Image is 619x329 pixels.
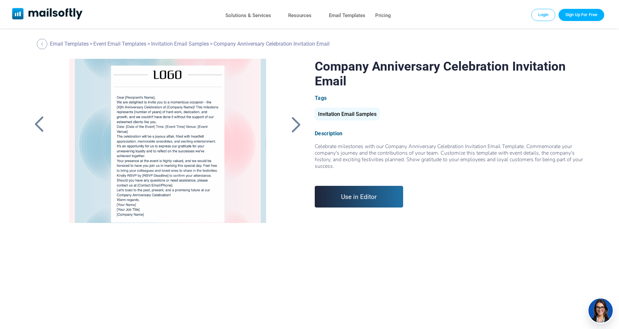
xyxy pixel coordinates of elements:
a: Email Templates [329,11,365,20]
a: Email Templates [50,41,89,47]
a: Event Email Templates [93,41,146,47]
div: Description [315,130,588,137]
span: Celebrate milestones with our Company Anniversary Celebration Invitation Email Template. Commemor... [315,143,583,170]
a: Login [531,9,556,21]
a: Resources [288,11,311,20]
a: Mailsoftly [12,8,83,21]
a: Back [31,116,47,133]
a: Back [288,116,304,133]
a: Invitation Email Samples [315,114,380,117]
a: Company Anniversary Celebration Invitation Email [58,59,277,223]
a: Solutions & Services [225,11,271,20]
a: Invitation Email Samples [151,41,209,47]
a: Use in Editor [315,186,403,208]
a: Back [37,39,49,49]
a: Trial [559,9,604,21]
h1: Company Anniversary Celebration Invitation Email [315,59,588,88]
a: Pricing [375,11,391,20]
div: Tags [315,95,588,101]
div: Invitation Email Samples [315,108,380,121]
